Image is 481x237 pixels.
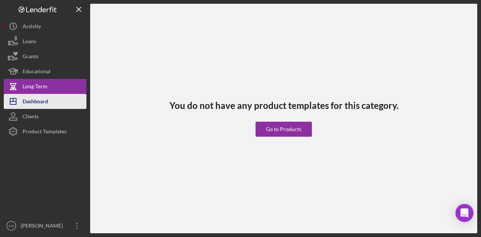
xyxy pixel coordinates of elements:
button: Product Templates [4,124,86,139]
div: Dashboard [23,94,48,111]
button: Clients [4,109,86,124]
button: Grants [4,49,86,64]
text: KM [9,224,14,228]
button: Dashboard [4,94,86,109]
button: Long-Term [4,79,86,94]
a: Go to Products [256,110,312,137]
div: Activity [23,19,41,36]
div: Go to Products [266,122,301,137]
button: Loans [4,34,86,49]
h3: You do not have any product templates for this category. [169,100,398,111]
div: Grants [23,49,38,66]
div: Product Templates [23,124,67,141]
div: Clients [23,109,39,126]
button: Educational [4,64,86,79]
div: Long-Term [23,79,47,96]
div: Open Intercom Messenger [455,204,473,222]
button: Activity [4,19,86,34]
button: KM[PERSON_NAME] [4,218,86,233]
div: Educational [23,64,50,81]
div: Loans [23,34,36,51]
div: [PERSON_NAME] [19,218,68,235]
button: Go to Products [256,122,312,137]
